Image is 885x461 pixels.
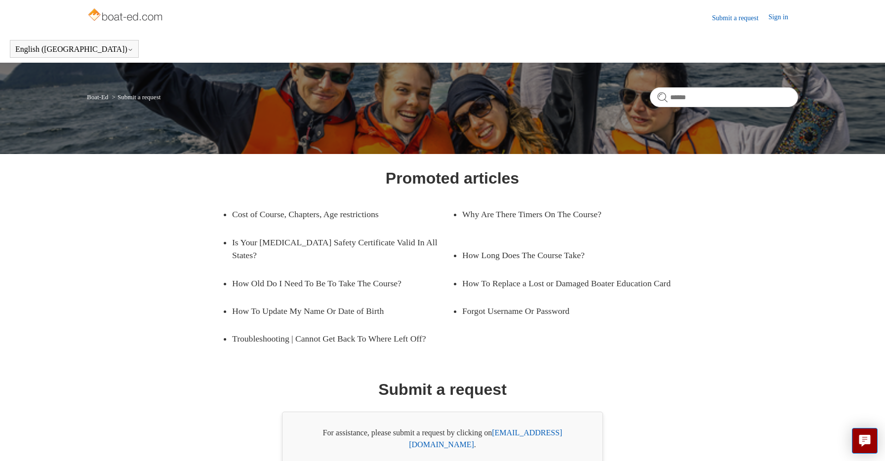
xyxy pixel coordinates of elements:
a: Sign in [768,12,798,24]
a: How To Update My Name Or Date of Birth [232,297,438,325]
a: Submit a request [712,13,768,23]
button: English ([GEOGRAPHIC_DATA]) [15,45,133,54]
a: How To Replace a Lost or Damaged Boater Education Card [462,269,683,297]
img: Boat-Ed Help Center home page [87,6,165,26]
h1: Promoted articles [386,166,519,190]
a: Forgot Username Or Password [462,297,668,325]
a: How Long Does The Course Take? [462,241,668,269]
a: Is Your [MEDICAL_DATA] Safety Certificate Valid In All States? [232,229,452,269]
button: Live chat [852,428,878,454]
a: Boat-Ed [87,93,108,101]
a: Why Are There Timers On The Course? [462,200,668,228]
a: Troubleshooting | Cannot Get Back To Where Left Off? [232,325,452,352]
a: How Old Do I Need To Be To Take The Course? [232,269,438,297]
li: Submit a request [110,93,161,101]
h1: Submit a request [378,378,507,401]
li: Boat-Ed [87,93,110,101]
a: Cost of Course, Chapters, Age restrictions [232,200,438,228]
input: Search [650,87,798,107]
